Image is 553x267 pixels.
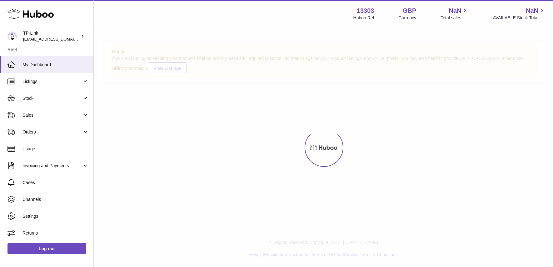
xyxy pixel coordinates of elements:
strong: 13303 [357,7,374,15]
span: Channels [22,197,89,202]
span: My Dashboard [22,62,89,68]
span: Settings [22,213,89,219]
span: [EMAIL_ADDRESS][DOMAIN_NAME] [23,36,92,41]
img: gaby.chen@tp-link.com [7,32,17,41]
span: NaN [526,7,538,15]
span: Invoicing and Payments [22,163,82,169]
span: Cases [22,180,89,186]
span: NaN [449,7,461,15]
span: Usage [22,146,89,152]
span: Orders [22,129,82,135]
span: Stock [22,95,82,101]
span: Total sales [441,15,468,21]
span: Sales [22,112,82,118]
div: Huboo Ref [353,15,374,21]
a: NaN Total sales [441,7,468,21]
a: NaN AVAILABLE Stock Total [493,7,546,21]
span: Listings [22,79,82,85]
div: TP-Link [23,30,79,42]
span: AVAILABLE Stock Total [493,15,546,21]
a: Log out [7,243,86,254]
span: Returns [22,230,89,236]
div: Currency [399,15,416,21]
strong: GBP [403,7,416,15]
